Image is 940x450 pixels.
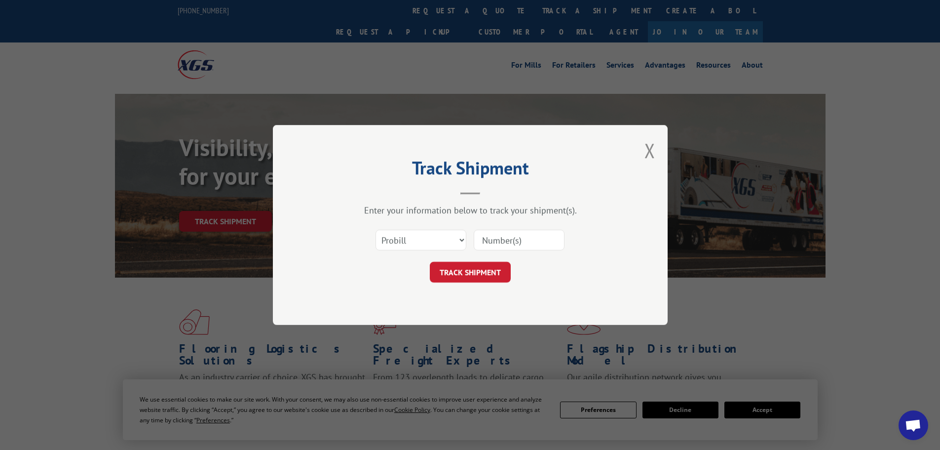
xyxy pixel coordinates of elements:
div: Enter your information below to track your shipment(s). [322,205,618,216]
input: Number(s) [474,230,564,250]
div: Open chat [899,410,928,440]
button: TRACK SHIPMENT [430,262,511,283]
button: Close modal [644,137,655,164]
h2: Track Shipment [322,161,618,180]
